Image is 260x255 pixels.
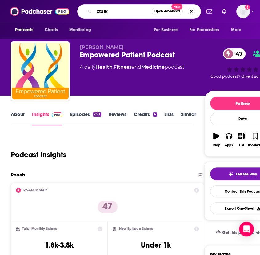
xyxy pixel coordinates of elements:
img: Podchaser - Follow, Share and Rate Podcasts [10,6,69,17]
h3: 1.8k-3.8k [45,241,74,250]
span: New [171,4,182,10]
img: User Profile [236,5,250,18]
span: Logged in as lizrussopr1 [236,5,250,18]
span: , [113,64,114,70]
img: Empowered Patient Podcast [12,43,69,99]
span: [PERSON_NAME] [80,44,124,50]
span: 47 [229,48,246,59]
div: Apps [225,143,233,147]
a: Health [95,64,113,70]
span: and [132,64,141,70]
a: Credits4 [134,111,157,125]
svg: Add a profile image [245,5,250,10]
a: Similar [181,111,196,125]
button: List [235,129,248,151]
h2: Total Monthly Listens [22,227,57,231]
div: Search podcasts, credits, & more... [77,4,201,19]
p: 47 [98,201,118,213]
div: 4 [153,112,157,117]
button: open menu [65,24,99,36]
div: List [239,143,244,147]
button: Show profile menu [236,5,250,18]
span: More [231,26,242,34]
button: Apps [222,129,235,151]
a: About [11,111,25,125]
span: Open Advanced [154,10,180,13]
span: Monitoring [69,26,91,34]
button: open menu [186,24,228,36]
a: Show notifications dropdown [219,6,229,17]
a: InsightsPodchaser Pro [32,111,62,125]
a: Show notifications dropdown [204,6,214,17]
button: open menu [150,24,186,36]
button: open menu [227,24,249,36]
div: A daily podcast [80,64,184,71]
a: 47 [223,48,246,59]
input: Search podcasts, credits, & more... [94,6,152,16]
span: For Podcasters [190,26,219,34]
a: Episodes2311 [70,111,101,125]
h2: Reach [11,172,25,178]
img: Podchaser Pro [52,112,62,117]
h2: Power Score™ [23,188,47,192]
img: tell me why sparkle [228,172,233,177]
a: Charts [41,24,62,36]
h3: Under 1k [141,241,171,250]
a: Fitness [114,64,132,70]
button: Open AdvancedNew [152,8,183,15]
button: open menu [11,24,41,36]
button: Play [210,129,223,151]
div: Play [213,143,220,147]
span: For Business [154,26,178,34]
a: Reviews [109,111,126,125]
a: Lists [164,111,174,125]
span: Charts [45,26,58,34]
span: Podcasts [15,26,33,34]
div: 2311 [93,112,101,117]
div: Open Intercom Messenger [239,222,254,236]
h2: New Episode Listens [119,227,153,231]
a: Medicine [141,64,165,70]
h1: Podcast Insights [11,150,66,159]
span: Tell Me Why [236,172,257,177]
